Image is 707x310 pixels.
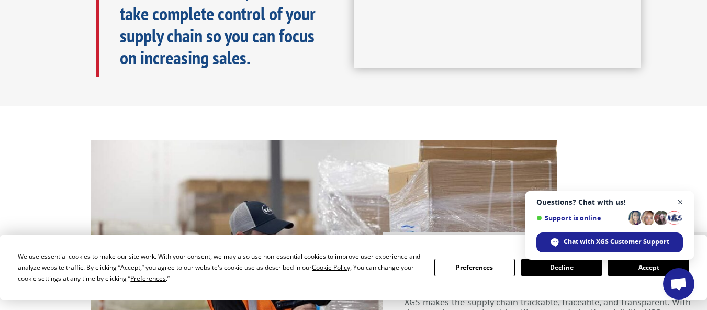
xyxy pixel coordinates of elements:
[18,251,421,284] div: We use essential cookies to make our site work. With your consent, we may also use non-essential ...
[521,259,602,276] button: Decline
[564,237,669,247] span: Chat with XGS Customer Support
[536,233,683,252] div: Chat with XGS Customer Support
[434,259,515,276] button: Preferences
[663,268,694,300] div: Open chat
[536,214,624,222] span: Support is online
[130,274,166,283] span: Preferences
[536,198,683,206] span: Questions? Chat with us!
[608,259,689,276] button: Accept
[312,263,350,272] span: Cookie Policy
[674,196,687,209] span: Close chat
